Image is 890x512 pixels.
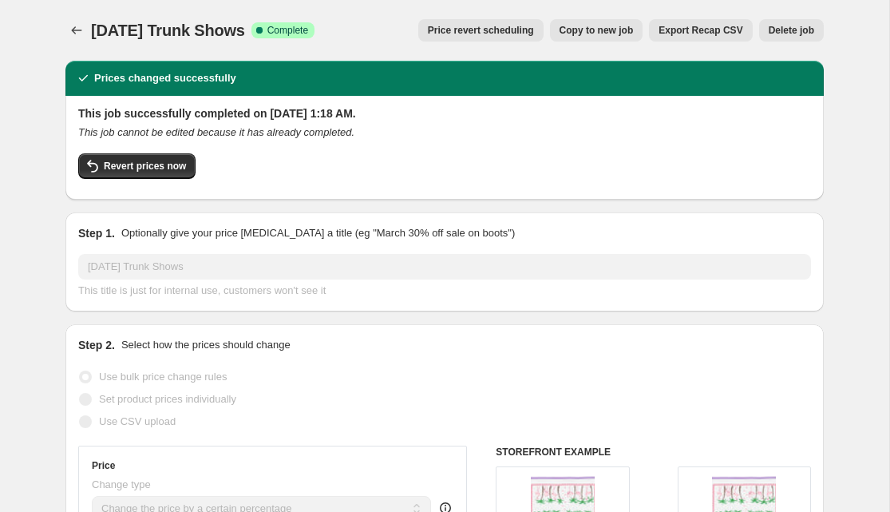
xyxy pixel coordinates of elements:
[91,22,245,39] span: [DATE] Trunk Shows
[78,225,115,241] h2: Step 1.
[104,160,186,173] span: Revert prices now
[550,19,643,42] button: Copy to new job
[759,19,824,42] button: Delete job
[92,459,115,472] h3: Price
[99,393,236,405] span: Set product prices individually
[560,24,634,37] span: Copy to new job
[659,24,742,37] span: Export Recap CSV
[496,446,811,458] h6: STOREFRONT EXAMPLE
[121,225,515,241] p: Optionally give your price [MEDICAL_DATA] a title (eg "March 30% off sale on boots")
[94,70,236,86] h2: Prices changed successfully
[78,254,811,280] input: 30% off holiday sale
[78,153,196,179] button: Revert prices now
[99,371,227,383] span: Use bulk price change rules
[92,478,151,490] span: Change type
[267,24,308,37] span: Complete
[121,337,291,353] p: Select how the prices should change
[78,105,811,121] h2: This job successfully completed on [DATE] 1:18 AM.
[78,337,115,353] h2: Step 2.
[65,19,88,42] button: Price change jobs
[99,415,176,427] span: Use CSV upload
[649,19,752,42] button: Export Recap CSV
[418,19,544,42] button: Price revert scheduling
[78,126,354,138] i: This job cannot be edited because it has already completed.
[78,284,326,296] span: This title is just for internal use, customers won't see it
[428,24,534,37] span: Price revert scheduling
[769,24,814,37] span: Delete job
